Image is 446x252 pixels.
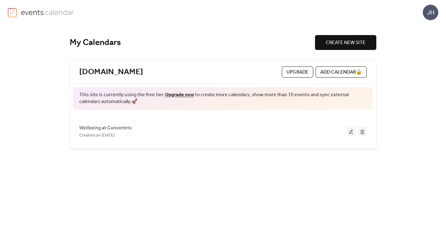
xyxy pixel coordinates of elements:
[8,7,17,17] img: logo
[282,66,313,78] button: Upgrade
[315,35,376,50] button: CREATE NEW SITE
[70,37,315,48] div: My Calendars
[21,7,74,17] img: logo-type
[423,5,438,20] div: JH
[79,92,367,106] span: This site is currently using the free tier. to create more calendars, show more than 10 events an...
[79,126,132,130] a: Wellbeing at Concentrix
[326,39,365,47] span: CREATE NEW SITE
[79,132,115,139] span: Created on [DATE]
[79,67,143,77] a: [DOMAIN_NAME]
[165,90,194,100] a: Upgrade now
[286,69,308,76] span: Upgrade
[79,124,132,132] span: Wellbeing at Concentrix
